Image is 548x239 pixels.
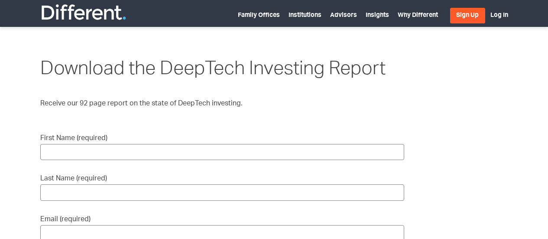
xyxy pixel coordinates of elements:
a: Why Different [398,13,438,19]
a: Log In [490,13,508,19]
img: Different Funds [40,3,127,21]
p: Receive our 92 page report on the state of DeepTech investing. [40,99,404,109]
input: First Name (required) [40,144,404,160]
a: Advisors [330,13,357,19]
a: Sign Up [450,8,485,23]
a: Institutions [289,13,321,19]
label: Last Name (required) [40,174,404,200]
label: First Name (required) [40,134,404,160]
a: Insights [366,13,389,19]
a: Family Offices [238,13,280,19]
h1: Download the DeepTech Investing Report [40,57,404,83]
input: Last Name (required) [40,184,404,200]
